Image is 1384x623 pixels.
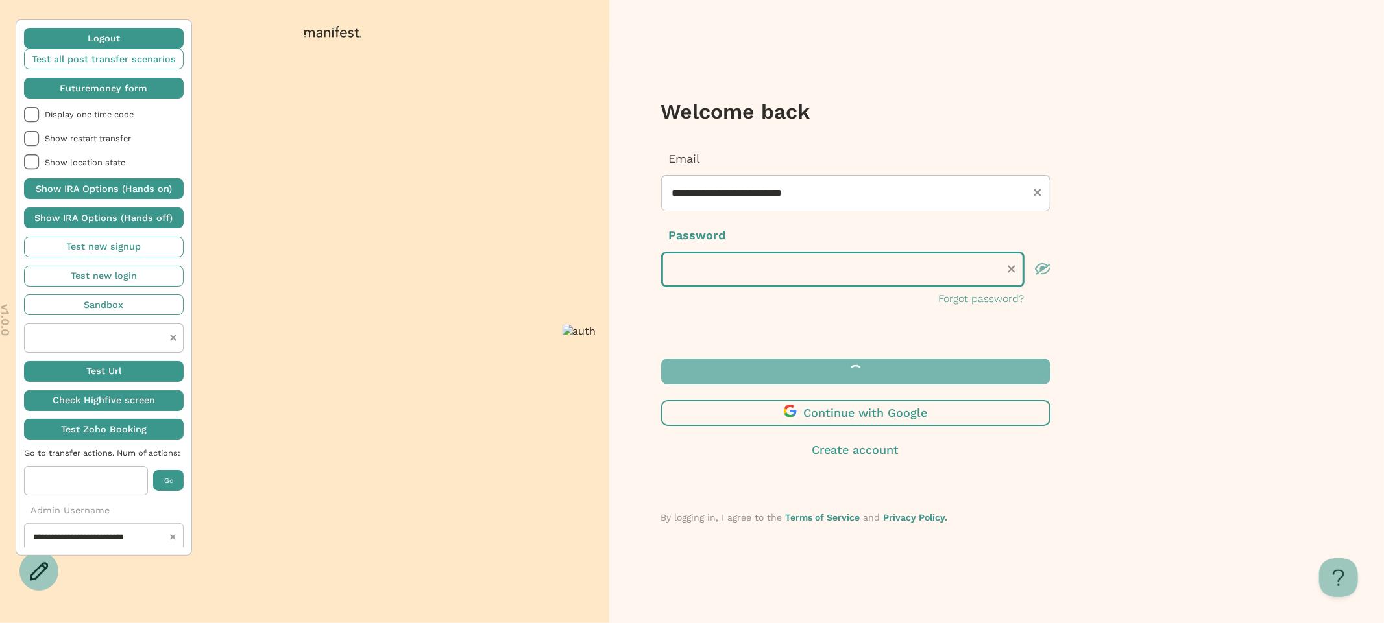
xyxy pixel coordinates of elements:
[24,28,184,49] button: Logout
[24,154,184,170] li: Show location state
[24,390,184,411] button: Check Highfive screen
[24,178,184,199] button: Show IRA Options (Hands on)
[24,78,184,99] button: Futuremoney form
[45,134,184,143] span: Show restart transfer
[661,227,1050,244] p: Password
[1319,558,1358,597] iframe: Help Scout Beacon - Open
[45,158,184,167] span: Show location state
[24,419,184,440] button: Test Zoho Booking
[661,99,1050,124] h3: Welcome back
[24,237,184,257] button: Test new signup
[24,266,184,287] button: Test new login
[661,150,1050,167] p: Email
[24,504,184,517] p: Admin Username
[24,207,184,228] button: Show IRA Options (Hands off)
[24,448,184,458] span: Go to transfer actions. Num of actions:
[153,470,184,491] button: Go
[661,512,948,523] span: By logging in, I agree to the and
[661,441,1050,458] button: Create account
[24,361,184,382] button: Test Url
[786,512,860,523] a: Terms of Service
[24,49,184,69] button: Test all post transfer scenarios
[24,294,184,315] button: Sandbox
[45,110,184,119] span: Display one time code
[563,325,596,337] img: auth
[24,107,184,123] li: Display one time code
[661,400,1050,426] button: Continue with Google
[884,512,948,523] a: Privacy Policy.
[939,291,1025,307] button: Forgot password?
[24,131,184,147] li: Show restart transfer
